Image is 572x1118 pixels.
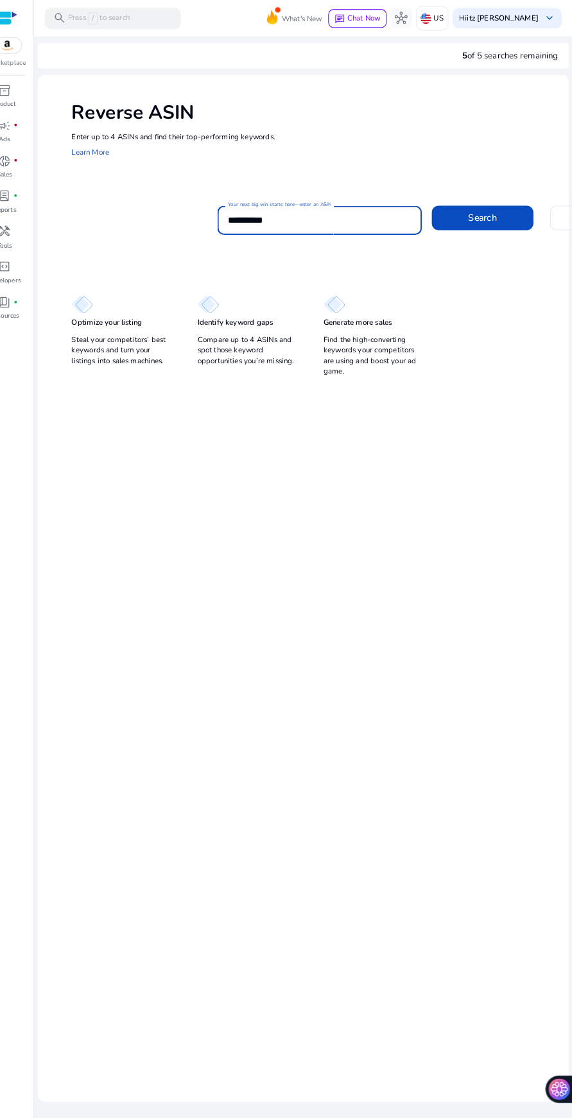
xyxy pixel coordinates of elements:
p: Hi [462,14,539,21]
mat-label: Your next big win starts here—enter an ASIN [239,194,340,202]
p: Sales [15,164,31,173]
a: Learn More [87,142,124,152]
p: Product [12,96,34,105]
span: keyboard_arrow_down [543,12,555,24]
p: Reports [12,198,35,207]
p: Compare up to 4 ASINs and spot those keyword opportunities you’re missing. [209,323,306,354]
p: Generate more sales [331,307,397,317]
span: campaign [17,116,29,128]
img: amazon.svg [12,37,39,52]
span: handyman [17,218,29,230]
span: chat [342,13,352,24]
span: fiber_manual_record [31,187,35,191]
span: book_4 [17,286,29,298]
button: chatChat Now [336,9,392,27]
img: us.svg [425,13,435,23]
span: 5 [465,48,471,60]
span: fiber_manual_record [31,119,35,123]
h1: Reverse ASIN [87,98,555,121]
p: Find the high-converting keywords your competitors are using and boost your ad game. [331,323,428,365]
p: Optimize your listing [87,307,155,317]
span: hub [400,12,412,24]
span: search [70,12,82,24]
span: code_blocks [17,252,29,264]
div: of 5 searches remaining [465,48,559,60]
b: itz [PERSON_NAME] [470,13,539,22]
span: What's New [291,7,330,30]
button: Search [436,199,535,223]
span: / [103,12,113,24]
p: Developers [7,267,39,276]
img: diamond.svg [87,286,108,304]
p: Identify keyword gaps [209,307,282,317]
span: Chat Now [354,13,386,22]
p: Tools [15,233,30,242]
img: diamond.svg [331,286,352,304]
span: inventory_2 [17,82,29,94]
p: US [438,6,447,29]
p: Enter up to 4 ASINs and find their top-performing keywords. [87,128,555,139]
p: Press to search [84,12,144,24]
span: dark_mode [17,1097,29,1109]
p: Resources [8,301,37,310]
span: fiber_manual_record [31,290,35,294]
button: hub [396,8,417,28]
p: Marketplace [8,56,44,66]
span: lab_profile [17,184,29,196]
p: Ads [17,130,29,139]
p: Steal your competitors’ best keywords and turn your listings into sales machines. [87,323,184,354]
span: fiber_manual_record [31,153,35,157]
img: diamond.svg [209,286,230,304]
span: Search [471,204,499,218]
span: donut_small [17,150,29,162]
